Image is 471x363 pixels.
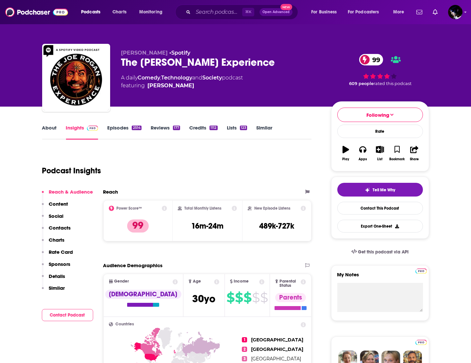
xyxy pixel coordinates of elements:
[139,8,162,17] span: Monitoring
[117,206,142,211] h2: Power Score™
[127,219,149,233] p: 99
[348,8,379,17] span: For Podcasters
[42,166,101,176] h1: Podcast Insights
[260,292,268,303] span: $
[49,201,68,207] p: Content
[132,126,141,130] div: 2514
[135,7,171,17] button: open menu
[389,7,412,17] button: open menu
[337,108,423,122] button: Following
[371,142,388,165] button: List
[337,220,423,233] button: Export One-Sheet
[42,201,68,213] button: Content
[415,339,427,345] a: Pro website
[410,157,419,161] div: Share
[49,237,65,243] p: Charts
[112,8,126,17] span: Charts
[189,125,217,140] a: Credits1112
[251,346,303,352] span: [GEOGRAPHIC_DATA]
[275,293,306,302] div: Parents
[49,225,71,231] p: Contacts
[366,112,389,118] span: Following
[116,322,134,326] span: Countries
[121,74,243,90] div: A daily podcast
[49,261,71,267] p: Sponsors
[42,249,73,261] button: Rate Card
[49,273,65,279] p: Details
[87,126,98,131] img: Podchaser Pro
[414,7,425,18] a: Show notifications dropdown
[359,54,383,65] a: 99
[193,279,201,284] span: Age
[193,7,242,17] input: Search podcasts, credits, & more...
[378,157,383,161] div: List
[366,54,383,65] span: 99
[359,157,367,161] div: Apps
[42,285,65,297] button: Similar
[42,189,93,201] button: Reach & Audience
[181,5,304,20] div: Search podcasts, credits, & more...
[121,82,243,90] span: featuring
[193,75,203,81] span: and
[107,125,141,140] a: Episodes2514
[280,4,292,10] span: New
[76,7,109,17] button: open menu
[151,125,180,140] a: Reviews177
[240,126,247,130] div: 123
[5,6,68,18] img: Podchaser - Follow, Share and Rate Podcasts
[42,125,57,140] a: About
[415,268,427,274] a: Pro website
[108,7,130,17] a: Charts
[105,290,181,299] div: [DEMOGRAPHIC_DATA]
[349,81,374,86] span: 609 people
[448,5,463,19] button: Show profile menu
[331,50,429,90] div: 99 609 peoplerated this podcast
[121,50,168,56] span: [PERSON_NAME]
[254,206,290,211] h2: New Episode Listens
[242,8,254,16] span: ⌘ K
[242,356,247,361] span: 3
[415,340,427,345] img: Podchaser Pro
[430,7,440,18] a: Show notifications dropdown
[42,309,93,321] button: Contact Podcast
[337,183,423,197] button: tell me why sparkleTell Me Why
[262,10,290,14] span: Open Advanced
[448,5,463,19] span: Logged in as zreese
[406,142,423,165] button: Share
[389,157,405,161] div: Bookmark
[242,337,247,342] span: 1
[337,142,354,165] button: Play
[49,249,73,255] p: Rate Card
[344,7,389,17] button: open menu
[203,75,222,81] a: Society
[373,187,395,193] span: Tell Me Why
[227,292,234,303] span: $
[244,292,251,303] span: $
[191,221,224,231] h3: 16m-24m
[42,273,65,285] button: Details
[260,8,293,16] button: Open AdvancedNew
[81,8,100,17] span: Podcasts
[42,237,65,249] button: Charts
[148,82,194,90] a: Joe Rogan
[389,142,406,165] button: Bookmark
[415,268,427,274] img: Podchaser Pro
[49,285,65,291] p: Similar
[279,279,300,288] span: Parental Status
[346,244,414,260] a: Get this podcast via API
[173,126,180,130] div: 177
[234,279,249,284] span: Income
[103,262,163,268] h2: Audience Demographics
[251,337,303,343] span: [GEOGRAPHIC_DATA]
[42,213,64,225] button: Social
[256,125,272,140] a: Similar
[43,45,109,111] img: The Joe Rogan Experience
[251,356,301,362] span: [GEOGRAPHIC_DATA]
[235,292,243,303] span: $
[192,292,215,305] span: 30 yo
[448,5,463,19] img: User Profile
[307,7,345,17] button: open menu
[337,125,423,138] div: Rate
